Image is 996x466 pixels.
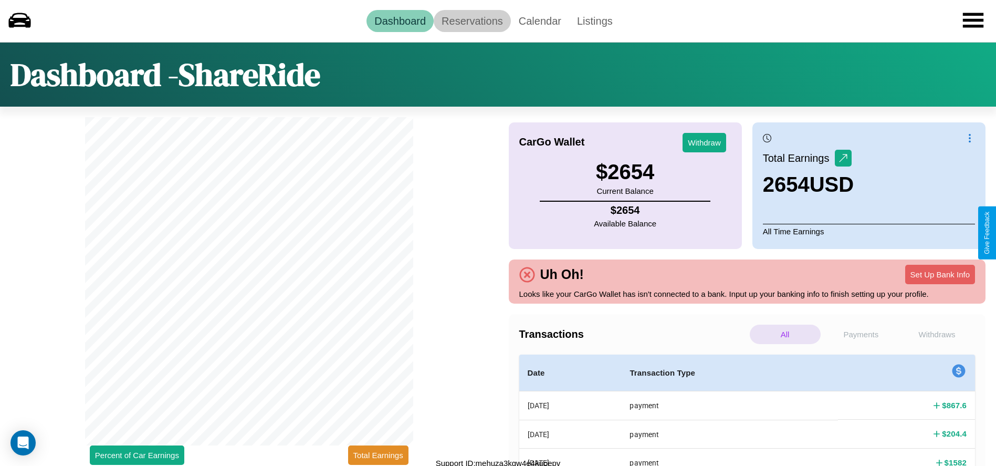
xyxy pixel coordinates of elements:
[905,265,975,284] button: Set Up Bank Info
[763,149,835,168] p: Total Earnings
[11,53,320,96] h1: Dashboard - ShareRide
[750,325,821,344] p: All
[11,430,36,455] div: Open Intercom Messenger
[90,446,184,465] button: Percent of Car Earnings
[942,428,967,439] h4: $ 204.4
[519,136,585,148] h4: CarGo Wallet
[763,224,975,239] p: All Time Earnings
[519,328,747,340] h4: Transactions
[569,10,621,32] a: Listings
[826,325,897,344] p: Payments
[519,391,622,420] th: [DATE]
[621,391,838,420] th: payment
[594,204,656,216] h4: $ 2654
[434,10,511,32] a: Reservations
[594,216,656,231] p: Available Balance
[596,160,654,184] h3: $ 2654
[621,420,838,448] th: payment
[519,420,622,448] th: [DATE]
[519,287,976,301] p: Looks like your CarGo Wallet has isn't connected to a bank. Input up your banking info to finish ...
[366,10,434,32] a: Dashboard
[348,446,408,465] button: Total Earnings
[528,367,613,379] h4: Date
[535,267,589,282] h4: Uh Oh!
[763,173,854,196] h3: 2654 USD
[901,325,972,344] p: Withdraws
[942,400,967,411] h4: $ 867.6
[683,133,726,152] button: Withdraw
[983,212,991,254] div: Give Feedback
[630,367,830,379] h4: Transaction Type
[511,10,569,32] a: Calendar
[596,184,654,198] p: Current Balance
